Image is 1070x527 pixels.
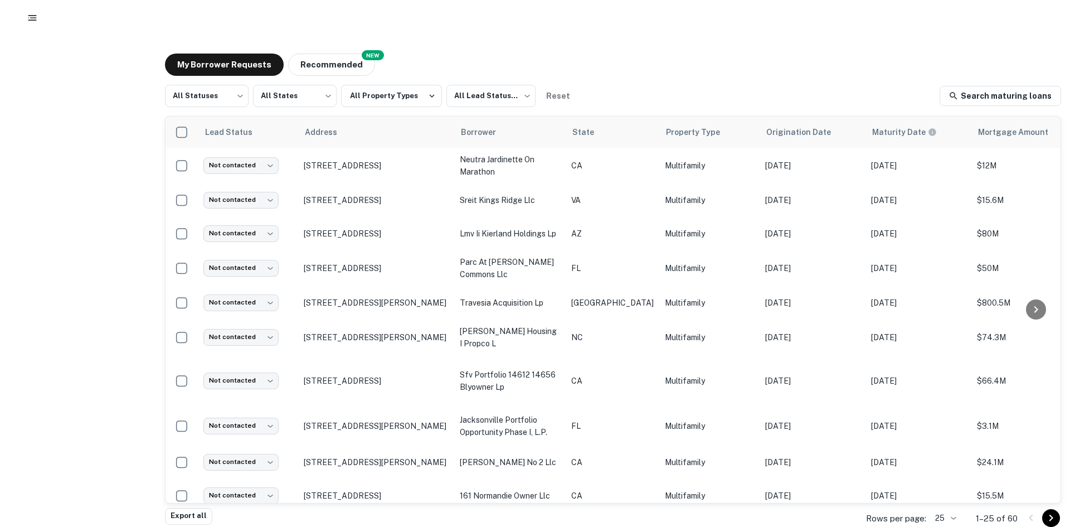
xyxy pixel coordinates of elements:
[205,125,267,139] span: Lead Status
[978,125,1063,139] span: Mortgage Amount
[931,510,958,526] div: 25
[871,490,966,502] p: [DATE]
[571,262,654,274] p: FL
[765,490,860,502] p: [DATE]
[571,331,654,344] p: NC
[203,192,279,208] div: Not contacted
[872,126,951,138] span: Maturity dates displayed may be estimated. Please contact the lender for the most accurate maturi...
[765,297,860,309] p: [DATE]
[571,456,654,468] p: CA
[871,375,966,387] p: [DATE]
[540,85,576,107] button: Reset
[203,373,279,389] div: Not contacted
[341,85,442,107] button: All Property Types
[659,117,760,148] th: Property Type
[766,125,845,139] span: Origination Date
[665,194,754,206] p: Multifamily
[765,262,860,274] p: [DATE]
[460,194,560,206] p: sreit kings ridge llc
[871,297,966,309] p: [DATE]
[665,228,754,240] p: Multifamily
[203,225,279,241] div: Not contacted
[460,490,560,502] p: 161 normandie owner llc
[665,159,754,172] p: Multifamily
[298,117,454,148] th: Address
[871,331,966,344] p: [DATE]
[571,159,654,172] p: CA
[872,126,937,138] div: Maturity dates displayed may be estimated. Please contact the lender for the most accurate maturi...
[765,159,860,172] p: [DATE]
[460,153,560,178] p: neutra jardinette on marathon
[866,512,926,525] p: Rows per page:
[872,126,926,138] h6: Maturity Date
[865,117,971,148] th: Maturity dates displayed may be estimated. Please contact the lender for the most accurate maturi...
[165,508,212,525] button: Export all
[203,294,279,311] div: Not contacted
[203,418,279,434] div: Not contacted
[460,325,560,350] p: [PERSON_NAME] housing i propco l
[203,329,279,345] div: Not contacted
[572,125,609,139] span: State
[665,375,754,387] p: Multifamily
[665,420,754,432] p: Multifamily
[571,228,654,240] p: AZ
[304,421,449,431] p: [STREET_ADDRESS][PERSON_NAME]
[765,375,860,387] p: [DATE]
[305,125,352,139] span: Address
[253,81,337,110] div: All States
[304,457,449,467] p: [STREET_ADDRESS][PERSON_NAME]
[665,331,754,344] p: Multifamily
[460,297,560,309] p: travesia acquisition lp
[665,262,754,274] p: Multifamily
[165,54,284,76] button: My Borrower Requests
[460,228,560,240] p: lmv ii kierland holdings lp
[362,50,384,60] div: NEW
[871,194,966,206] p: [DATE]
[976,512,1018,525] p: 1–25 of 60
[1014,438,1070,491] div: Chat Widget
[460,369,560,393] p: sfv portfolio 14612 14656 blyowner lp
[571,297,654,309] p: [GEOGRAPHIC_DATA]
[304,195,449,205] p: [STREET_ADDRESS]
[940,86,1061,106] a: Search maturing loans
[198,117,298,148] th: Lead Status
[765,456,860,468] p: [DATE]
[666,125,735,139] span: Property Type
[765,228,860,240] p: [DATE]
[665,456,754,468] p: Multifamily
[460,414,560,438] p: jacksonville portfolio opportunity phase i, l.p.
[304,491,449,501] p: [STREET_ADDRESS]
[1042,509,1060,527] button: Go to next page
[165,81,249,110] div: All Statuses
[304,263,449,273] p: [STREET_ADDRESS]
[571,490,654,502] p: CA
[203,157,279,173] div: Not contacted
[304,161,449,171] p: [STREET_ADDRESS]
[566,117,659,148] th: State
[288,54,375,76] button: Recommended
[760,117,865,148] th: Origination Date
[460,256,560,281] p: parc at [PERSON_NAME] commons llc
[304,376,449,386] p: [STREET_ADDRESS]
[203,487,279,504] div: Not contacted
[461,125,510,139] span: Borrower
[765,194,860,206] p: [DATE]
[304,229,449,239] p: [STREET_ADDRESS]
[203,260,279,276] div: Not contacted
[871,262,966,274] p: [DATE]
[446,81,536,110] div: All Lead Statuses
[571,375,654,387] p: CA
[665,297,754,309] p: Multifamily
[203,454,279,470] div: Not contacted
[871,456,966,468] p: [DATE]
[454,117,566,148] th: Borrower
[571,194,654,206] p: VA
[871,420,966,432] p: [DATE]
[304,298,449,308] p: [STREET_ADDRESS][PERSON_NAME]
[765,420,860,432] p: [DATE]
[460,456,560,468] p: [PERSON_NAME] no 2 llc
[871,159,966,172] p: [DATE]
[304,332,449,342] p: [STREET_ADDRESS][PERSON_NAME]
[871,228,966,240] p: [DATE]
[571,420,654,432] p: FL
